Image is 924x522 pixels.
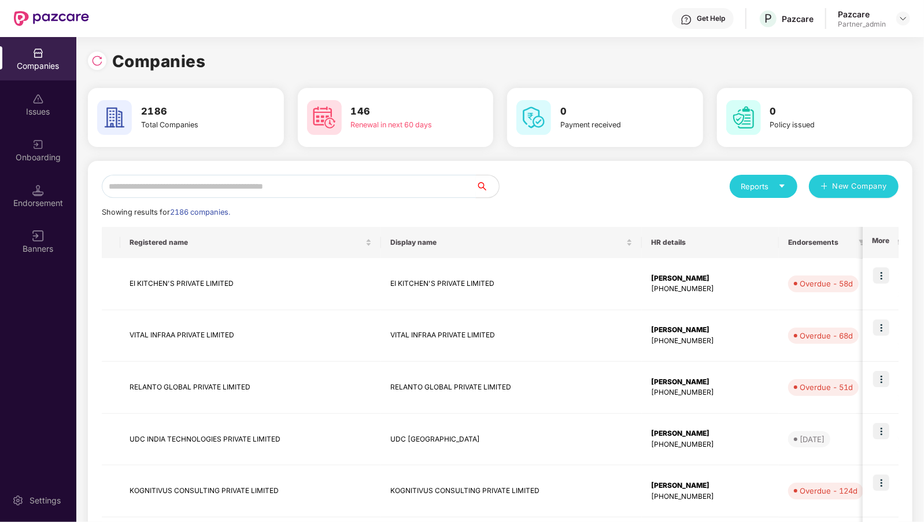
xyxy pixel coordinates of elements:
[726,100,761,135] img: svg+xml;base64,PHN2ZyB4bWxucz0iaHR0cDovL3d3dy53My5vcmcvMjAwMC9zdmciIHdpZHRoPSI2MCIgaGVpZ2h0PSI2MC...
[120,227,381,258] th: Registered name
[475,182,499,191] span: search
[856,236,868,249] span: filter
[873,475,889,491] img: icon
[820,182,828,192] span: plus
[873,423,889,439] img: icon
[873,267,889,284] img: icon
[26,495,64,506] div: Settings
[788,238,854,247] span: Endorsements
[800,433,825,445] div: [DATE]
[651,480,770,491] div: [PERSON_NAME]
[32,230,44,242] img: svg+xml;base64,PHN2ZyB3aWR0aD0iMTYiIGhlaWdodD0iMTYiIHZpZXdCb3g9IjAgMCAxNiAxNiIgZmlsbD0ibm9uZSIgeG...
[560,104,660,119] h3: 0
[32,93,44,105] img: svg+xml;base64,PHN2ZyBpZD0iSXNzdWVzX2Rpc2FibGVkIiB4bWxucz0iaHR0cDovL3d3dy53My5vcmcvMjAwMC9zdmciIH...
[120,310,381,362] td: VITAL INFRAA PRIVATE LIMITED
[651,325,770,336] div: [PERSON_NAME]
[863,227,899,258] th: More
[651,377,770,388] div: [PERSON_NAME]
[800,278,853,289] div: Overdue - 58d
[741,181,786,192] div: Reports
[381,258,642,310] td: EI KITCHEN'S PRIVATE LIMITED
[651,439,770,450] div: [PHONE_NUMBER]
[351,104,450,119] h3: 146
[642,227,779,258] th: HR details
[170,208,230,216] span: 2186 companies.
[14,11,89,26] img: New Pazcare Logo
[681,14,692,25] img: svg+xml;base64,PHN2ZyBpZD0iSGVscC0zMngzMiIgeG1sbnM9Imh0dHA6Ly93d3cudzMub3JnLzIwMDAvc3ZnIiB3aWR0aD...
[381,362,642,414] td: RELANTO GLOBAL PRIVATE LIMITED
[32,185,44,196] img: svg+xml;base64,PHN2ZyB3aWR0aD0iMTQuNSIgaGVpZ2h0PSIxNC41IiB2aWV3Qm94PSIwIDAgMTYgMTYiIGZpbGw9Im5vbm...
[516,100,551,135] img: svg+xml;base64,PHN2ZyB4bWxucz0iaHR0cDovL3d3dy53My5vcmcvMjAwMC9zdmciIHdpZHRoPSI2MCIgaGVpZ2h0PSI2MC...
[838,20,886,29] div: Partner_admin
[770,119,870,131] div: Policy issued
[97,100,132,135] img: svg+xml;base64,PHN2ZyB4bWxucz0iaHR0cDovL3d3dy53My5vcmcvMjAwMC9zdmciIHdpZHRoPSI2MCIgaGVpZ2h0PSI2MC...
[651,273,770,284] div: [PERSON_NAME]
[112,49,206,74] h1: Companies
[120,465,381,517] td: KOGNITIVUS CONSULTING PRIVATE LIMITED
[899,14,908,23] img: svg+xml;base64,PHN2ZyBpZD0iRHJvcGRvd24tMzJ4MzIiIHhtbG5zPSJodHRwOi8vd3d3LnczLm9yZy8yMDAwL3N2ZyIgd2...
[120,414,381,466] td: UDC INDIA TECHNOLOGIES PRIVATE LIMITED
[800,330,853,341] div: Overdue - 68d
[809,175,899,198] button: plusNew Company
[381,310,642,362] td: VITAL INFRAA PRIVATE LIMITED
[120,362,381,414] td: RELANTO GLOBAL PRIVATE LIMITED
[381,227,642,258] th: Display name
[778,182,786,190] span: caret-down
[873,371,889,387] img: icon
[651,428,770,439] div: [PERSON_NAME]
[32,47,44,59] img: svg+xml;base64,PHN2ZyBpZD0iQ29tcGFuaWVzIiB4bWxucz0iaHR0cDovL3d3dy53My5vcmcvMjAwMC9zdmciIHdpZHRoPS...
[800,381,853,393] div: Overdue - 51d
[141,104,241,119] h3: 2186
[782,13,814,24] div: Pazcare
[859,239,866,246] span: filter
[651,284,770,295] div: [PHONE_NUMBER]
[381,465,642,517] td: KOGNITIVUS CONSULTING PRIVATE LIMITED
[12,495,24,506] img: svg+xml;base64,PHN2ZyBpZD0iU2V0dGluZy0yMHgyMCIgeG1sbnM9Imh0dHA6Ly93d3cudzMub3JnLzIwMDAvc3ZnIiB3aW...
[651,491,770,502] div: [PHONE_NUMBER]
[838,9,886,20] div: Pazcare
[141,119,241,131] div: Total Companies
[560,119,660,131] div: Payment received
[32,139,44,150] img: svg+xml;base64,PHN2ZyB3aWR0aD0iMjAiIGhlaWdodD0iMjAiIHZpZXdCb3g9IjAgMCAyMCAyMCIgZmlsbD0ibm9uZSIgeG...
[120,258,381,310] td: EI KITCHEN'S PRIVATE LIMITED
[307,100,342,135] img: svg+xml;base64,PHN2ZyB4bWxucz0iaHR0cDovL3d3dy53My5vcmcvMjAwMC9zdmciIHdpZHRoPSI2MCIgaGVpZ2h0PSI2MC...
[833,181,888,192] span: New Company
[91,55,103,67] img: svg+xml;base64,PHN2ZyBpZD0iUmVsb2FkLTMyeDMyIiB4bWxucz0iaHR0cDovL3d3dy53My5vcmcvMjAwMC9zdmciIHdpZH...
[770,104,870,119] h3: 0
[800,485,858,497] div: Overdue - 124d
[697,14,725,23] div: Get Help
[475,175,500,198] button: search
[381,414,642,466] td: UDC [GEOGRAPHIC_DATA]
[390,238,624,247] span: Display name
[651,336,770,347] div: [PHONE_NUMBER]
[873,319,889,336] img: icon
[130,238,363,247] span: Registered name
[102,208,230,216] span: Showing results for
[651,387,770,398] div: [PHONE_NUMBER]
[351,119,450,131] div: Renewal in next 60 days
[764,12,772,25] span: P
